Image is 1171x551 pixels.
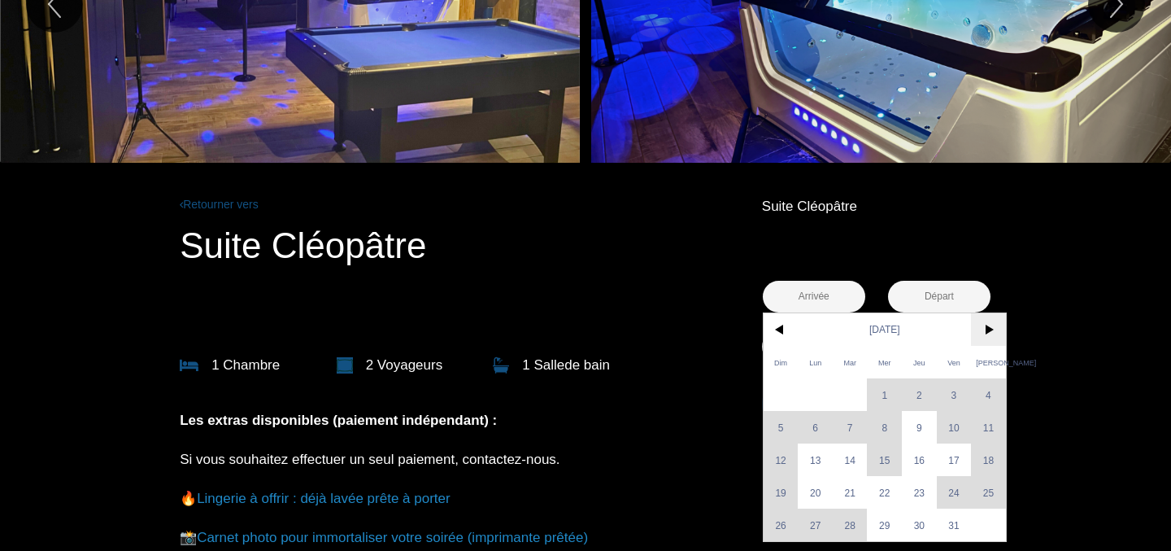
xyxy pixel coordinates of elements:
[763,281,865,313] input: Arrivée
[180,225,713,266] p: Suite Cléopâtre
[764,346,799,378] span: Dim
[180,448,713,471] p: ​Si vous souhaitez effectuer un seul paiement, contactez-nous.
[180,488,713,510] p: 🔥
[522,354,610,377] p: 1 Salle de bain
[937,444,972,476] span: 17
[764,313,799,346] span: <
[798,313,971,346] span: [DATE]
[366,354,443,377] p: 2 Voyageur
[180,413,497,428] b: Les extras disponibles (paiement indépendant) :
[436,357,443,373] span: s
[902,476,937,509] span: 23
[211,354,280,377] p: 1 Chambre
[902,411,937,444] span: 9
[902,346,937,378] span: Jeu
[180,195,713,213] a: Retourner vers
[833,444,868,476] span: 14
[197,491,451,506] a: Lingerie à offrir : déjà lavée prête à porter
[971,346,1006,378] span: [PERSON_NAME]
[833,476,868,509] span: 21
[888,281,990,313] input: Départ
[833,346,868,378] span: Mar
[971,313,1006,346] span: >
[867,509,902,541] span: 29
[937,509,972,541] span: 31
[798,346,833,378] span: Lun
[902,444,937,476] span: 16
[798,476,833,509] span: 20
[197,530,588,545] a: Carnet photo pour immortaliser votre soirée (imprimante prêtée)
[867,476,902,509] span: 22
[902,509,937,541] span: 30
[762,383,991,426] button: Réserver
[798,444,833,476] span: 13
[337,357,353,374] img: guests
[762,195,991,218] p: Suite Cléopâtre
[937,346,972,378] span: Ven
[180,527,713,549] p: 📸
[867,346,902,378] span: Mer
